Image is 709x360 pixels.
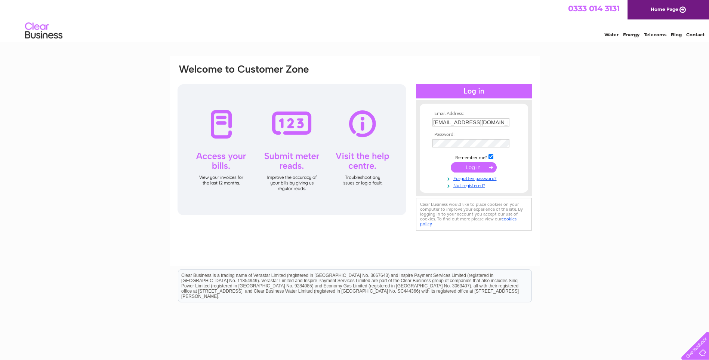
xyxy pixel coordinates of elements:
[568,4,620,13] a: 0333 014 3131
[431,132,517,137] th: Password:
[431,111,517,116] th: Email Address:
[178,4,531,36] div: Clear Business is a trading name of Verastar Limited (registered in [GEOGRAPHIC_DATA] No. 3667643...
[644,32,666,37] a: Telecoms
[451,162,497,173] input: Submit
[416,198,532,231] div: Clear Business would like to place cookies on your computer to improve your experience of the sit...
[432,181,517,189] a: Not registered?
[420,216,517,226] a: cookies policy
[686,32,705,37] a: Contact
[671,32,682,37] a: Blog
[25,19,63,42] img: logo.png
[623,32,639,37] a: Energy
[432,174,517,181] a: Forgotten password?
[604,32,619,37] a: Water
[431,153,517,161] td: Remember me?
